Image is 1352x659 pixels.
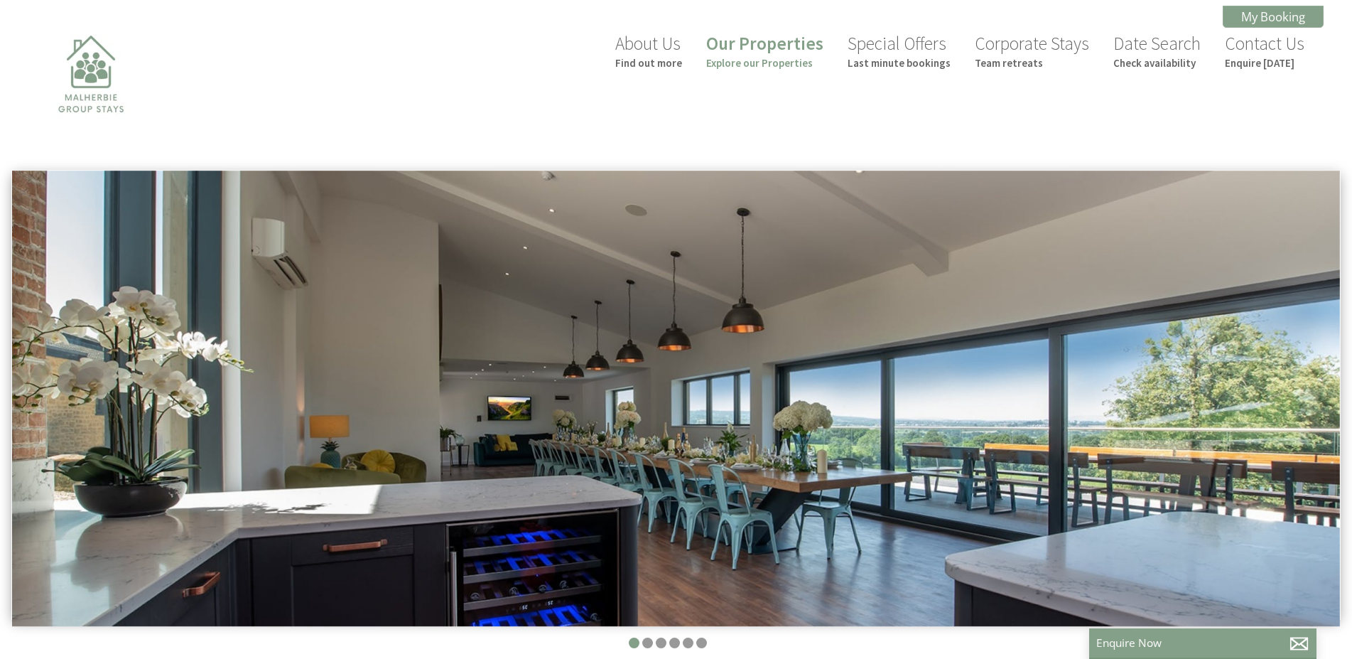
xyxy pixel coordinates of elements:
[848,32,951,70] a: Special OffersLast minute bookings
[706,32,823,70] a: Our PropertiesExplore our Properties
[1225,32,1304,70] a: Contact UsEnquire [DATE]
[706,56,823,70] small: Explore our Properties
[975,56,1089,70] small: Team retreats
[20,26,162,168] img: Malherbie Group Stays
[1113,56,1201,70] small: Check availability
[975,32,1089,70] a: Corporate StaysTeam retreats
[1113,32,1201,70] a: Date SearchCheck availability
[1225,56,1304,70] small: Enquire [DATE]
[1096,636,1309,650] p: Enquire Now
[848,56,951,70] small: Last minute bookings
[615,56,682,70] small: Find out more
[1223,6,1324,28] a: My Booking
[615,32,682,70] a: About UsFind out more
